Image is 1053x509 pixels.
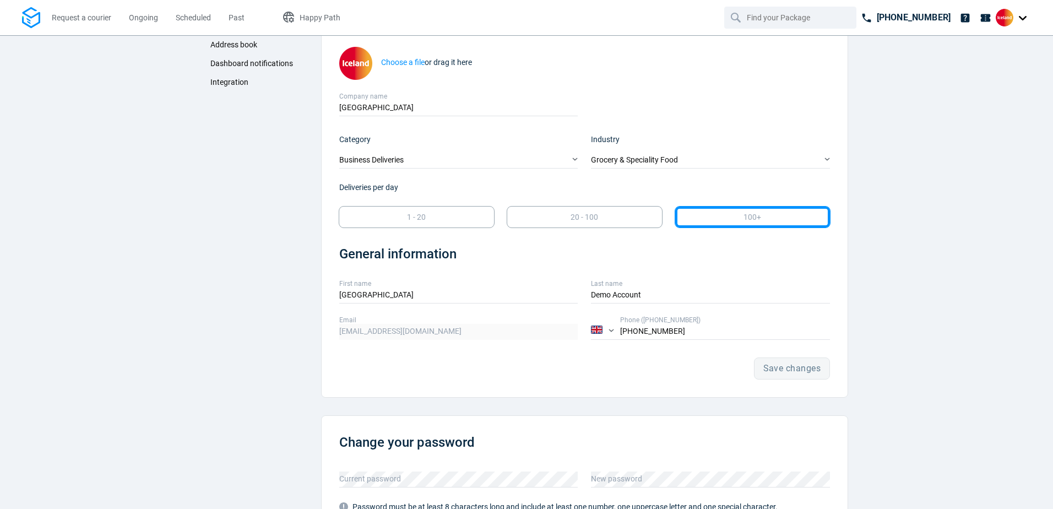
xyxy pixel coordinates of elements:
label: Phone ([PHONE_NUMBER]) [620,315,830,325]
label: Company name [339,91,578,101]
p: 20 - 100 [571,212,598,223]
span: Scheduled [176,13,211,22]
div: Business Deliveries [339,153,578,169]
span: General information [339,246,457,262]
label: Last name [591,279,830,289]
span: Address book [210,40,257,49]
a: Address book [205,35,312,54]
a: Dashboard notifications [205,54,312,73]
img: Country flag [591,326,603,334]
label: First name [339,279,578,289]
span: Happy Path [300,13,340,22]
div: Grocery & Speciality Food [591,153,830,169]
span: Category [339,135,371,144]
span: Industry [591,135,620,144]
p: 100+ [743,212,761,223]
p: Deliveries per day [339,182,830,193]
span: Past [229,13,245,22]
span: Ongoing [129,13,158,22]
span: or drag it here [381,58,472,67]
img: Logo [22,7,40,29]
input: Find your Package [747,7,836,28]
span: Change your password [339,435,475,450]
p: [PHONE_NUMBER] [877,11,951,24]
p: 1 - 20 [407,212,426,223]
span: Request a courier [52,13,111,22]
img: User uploaded content [339,47,372,80]
a: [PHONE_NUMBER] [856,7,955,29]
a: Integration [205,73,312,91]
label: Email [339,315,578,325]
label: Current password [339,464,578,485]
span: Dashboard notifications [210,59,293,68]
strong: Choose a file [381,58,425,67]
img: Client [996,9,1013,26]
label: New password [591,464,830,485]
span: Integration [210,78,248,86]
